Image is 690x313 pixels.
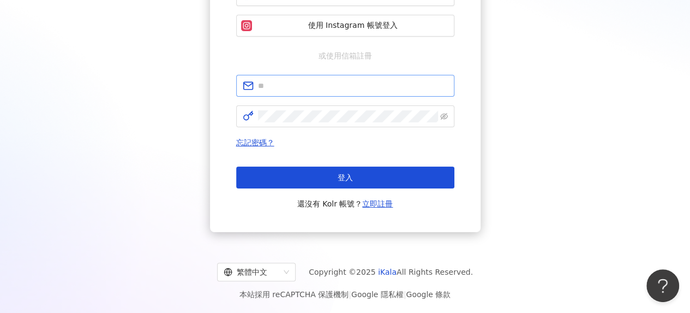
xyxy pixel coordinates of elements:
[351,290,404,299] a: Google 隱私權
[239,288,451,301] span: 本站採用 reCAPTCHA 保護機制
[404,290,406,299] span: |
[224,263,279,281] div: 繁體中文
[311,50,380,62] span: 或使用信箱註冊
[378,268,397,276] a: iKala
[256,20,449,31] span: 使用 Instagram 帳號登入
[646,269,679,302] iframe: Help Scout Beacon - Open
[338,173,353,182] span: 登入
[349,290,351,299] span: |
[236,138,274,147] a: 忘記密碼？
[362,199,393,208] a: 立即註冊
[236,15,454,37] button: 使用 Instagram 帳號登入
[297,197,393,210] span: 還沒有 Kolr 帳號？
[440,113,448,120] span: eye-invisible
[236,167,454,188] button: 登入
[309,265,473,279] span: Copyright © 2025 All Rights Reserved.
[406,290,451,299] a: Google 條款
